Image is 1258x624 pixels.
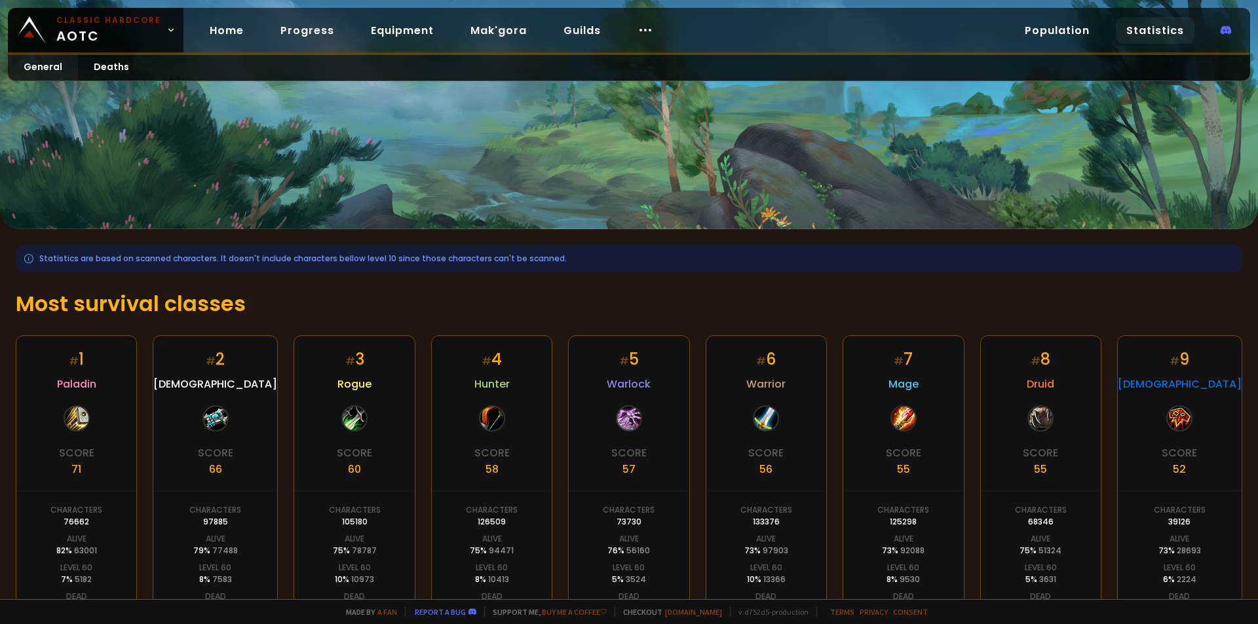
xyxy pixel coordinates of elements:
div: Alive [482,533,502,545]
div: 76662 [64,516,89,528]
a: Privacy [860,607,888,617]
div: 68346 [1028,516,1054,528]
h1: Most survival classes [16,288,1242,320]
small: # [756,354,766,369]
div: 73 % [744,545,788,557]
span: 63001 [74,545,97,556]
div: 7 % [61,574,92,585]
div: 60 [348,461,361,477]
div: 8 % [199,574,232,585]
span: 28693 [1177,545,1201,556]
div: Alive [67,533,86,545]
div: 71 [71,461,81,477]
div: Level 60 [1164,562,1196,574]
div: Characters [1015,504,1067,516]
div: 126509 [478,516,506,528]
span: [DEMOGRAPHIC_DATA] [153,376,277,392]
a: Consent [893,607,928,617]
div: 57 [622,461,636,477]
div: Alive [1170,533,1189,545]
a: Terms [830,607,854,617]
span: 51324 [1039,545,1061,556]
div: 75 % [470,545,514,557]
span: 78787 [352,545,377,556]
a: Population [1014,17,1100,44]
div: Alive [206,533,225,545]
div: Score [337,445,372,461]
a: Report a bug [415,607,466,617]
span: Rogue [337,376,372,392]
a: General [8,55,78,81]
div: Characters [877,504,929,516]
span: Hunter [474,376,510,392]
small: # [1031,354,1040,369]
div: Characters [740,504,792,516]
a: Guilds [553,17,611,44]
div: Characters [50,504,102,516]
small: # [69,354,79,369]
a: a fan [377,607,397,617]
div: 76 % [607,545,650,557]
span: AOTC [56,14,161,46]
div: Score [1023,445,1058,461]
div: Score [59,445,94,461]
div: 105180 [342,516,368,528]
span: 10413 [488,574,509,585]
span: 13366 [763,574,786,585]
div: 97885 [203,516,228,528]
div: Dead [893,591,914,602]
small: Classic Hardcore [56,14,161,26]
div: 75 % [333,545,377,557]
div: 73 % [1158,545,1201,557]
div: 55 [897,461,910,477]
div: 56 [759,461,772,477]
span: Paladin [57,376,96,392]
div: Dead [205,591,226,602]
div: 79 % [193,545,238,557]
div: Alive [1031,533,1050,545]
span: 9530 [900,574,920,585]
div: 58 [486,461,499,477]
a: Mak'gora [460,17,537,44]
div: 66 [209,461,222,477]
div: Level 60 [613,562,645,574]
div: Characters [329,504,381,516]
small: # [619,354,629,369]
div: Level 60 [199,562,231,574]
div: Dead [755,591,776,602]
div: Score [1162,445,1197,461]
span: Made by [338,607,397,617]
div: 6 [756,348,776,371]
div: 5 % [612,574,646,585]
div: 4 [482,348,502,371]
div: 73 % [882,545,924,557]
div: Dead [619,591,639,602]
a: Classic HardcoreAOTC [8,8,183,52]
span: 7583 [212,574,232,585]
div: Characters [603,504,655,516]
a: Progress [270,17,345,44]
div: Dead [66,591,87,602]
a: Equipment [360,17,444,44]
span: 10973 [351,574,374,585]
span: 2224 [1177,574,1196,585]
div: Alive [619,533,639,545]
div: Level 60 [1025,562,1057,574]
small: # [894,354,904,369]
div: Statistics are based on scanned characters. It doesn't include characters bellow level 10 since t... [16,245,1242,272]
small: # [206,354,216,369]
div: 2 [206,348,225,371]
div: Score [611,445,647,461]
span: 97903 [763,545,788,556]
div: 10 % [335,574,374,585]
div: Level 60 [60,562,92,574]
span: 5182 [75,574,92,585]
span: [DEMOGRAPHIC_DATA] [1118,376,1242,392]
div: Level 60 [476,562,508,574]
div: Level 60 [887,562,919,574]
span: Checkout [615,607,722,617]
div: Dead [1030,591,1051,602]
small: # [1170,354,1179,369]
div: 8 % [886,574,920,585]
a: [DOMAIN_NAME] [665,607,722,617]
